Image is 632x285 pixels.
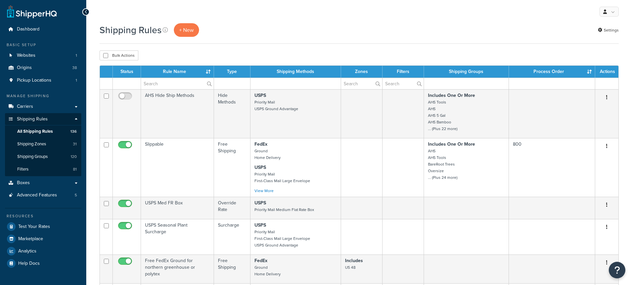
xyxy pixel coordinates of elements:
li: Websites [5,49,81,62]
span: 31 [73,141,77,147]
small: Priority Mail First-Class Mail Large Envelope [254,171,310,184]
small: Ground Home Delivery [254,148,281,161]
th: Filters [383,66,424,78]
small: Priority Mail Medium Flat Rate Box [254,207,314,213]
strong: USPS [254,222,266,229]
th: Zones [341,66,383,78]
a: All Shipping Rules 136 [5,125,81,138]
span: Advanced Features [17,192,57,198]
small: AHS AHS Tools BareRoot Trees Oversize ... (Plus 24 more) [428,148,457,180]
li: Origins [5,62,81,74]
a: Shipping Groups 120 [5,151,81,163]
span: Pickup Locations [17,78,51,83]
span: Shipping Groups [17,154,48,160]
span: 1 [76,78,77,83]
td: Surcharge [214,219,250,254]
li: Shipping Rules [5,113,81,176]
td: 800 [509,138,595,197]
span: 1 [76,53,77,58]
p: + New [174,23,199,37]
a: Advanced Features 5 [5,189,81,201]
td: Hide Methods [214,89,250,138]
span: Dashboard [17,27,39,32]
span: Filters [17,167,29,172]
span: All Shipping Rules [17,129,53,134]
strong: USPS [254,92,266,99]
span: Shipping Zones [17,141,46,147]
li: Advanced Features [5,189,81,201]
input: Search [383,78,424,89]
small: AHS Tools AHS AHS 5 Gal AHS Bamboo ... (Plus 22 more) [428,99,457,132]
th: Shipping Methods [250,66,341,78]
input: Search [341,78,383,89]
a: Help Docs [5,257,81,269]
span: Analytics [18,249,36,254]
button: Open Resource Center [609,262,625,278]
td: Free Shipping [214,138,250,197]
span: Test Your Rates [18,224,50,230]
button: Bulk Actions [100,50,138,60]
a: Shipping Zones 31 [5,138,81,150]
th: Actions [595,66,618,78]
th: Type [214,66,250,78]
span: 136 [70,129,77,134]
a: Pickup Locations 1 [5,74,81,87]
a: Boxes [5,177,81,189]
span: 5 [75,192,77,198]
td: Override Rate [214,197,250,219]
th: Shipping Groups [424,66,509,78]
small: US 48 [345,264,356,270]
a: Test Your Rates [5,221,81,233]
h1: Shipping Rules [100,24,162,36]
a: Origins 38 [5,62,81,74]
li: Pickup Locations [5,74,81,87]
small: Ground Home Delivery [254,264,281,277]
a: Settings [598,26,619,35]
li: Filters [5,163,81,176]
li: Shipping Zones [5,138,81,150]
strong: Includes One Or More [428,92,475,99]
input: Search [141,78,214,89]
a: Filters 81 [5,163,81,176]
td: Free FedEx Ground for northern greenhouse or polytex [141,254,214,283]
a: Carriers [5,101,81,113]
th: Status [113,66,141,78]
span: 120 [71,154,77,160]
div: Resources [5,213,81,219]
a: Marketplace [5,233,81,245]
span: 81 [73,167,77,172]
span: Origins [17,65,32,71]
a: View More [254,188,274,194]
a: Shipping Rules [5,113,81,125]
li: All Shipping Rules [5,125,81,138]
td: USPS Seasonal Plant Surcharge [141,219,214,254]
small: Priority Mail USPS Ground Advantage [254,99,298,112]
th: Rule Name : activate to sort column ascending [141,66,214,78]
a: Dashboard [5,23,81,36]
li: Shipping Groups [5,151,81,163]
strong: USPS [254,164,266,171]
span: Websites [17,53,35,58]
strong: Includes [345,257,363,264]
strong: FedEx [254,141,267,148]
th: Process Order : activate to sort column ascending [509,66,595,78]
td: Free Shipping [214,254,250,283]
span: Help Docs [18,261,40,266]
span: Marketplace [18,236,43,242]
a: ShipperHQ Home [7,5,57,18]
div: Manage Shipping [5,93,81,99]
a: Websites 1 [5,49,81,62]
span: Boxes [17,180,30,186]
strong: Includes One Or More [428,141,475,148]
strong: USPS [254,199,266,206]
a: Analytics [5,245,81,257]
strong: FedEx [254,257,267,264]
span: Shipping Rules [17,116,48,122]
td: Slippable [141,138,214,197]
